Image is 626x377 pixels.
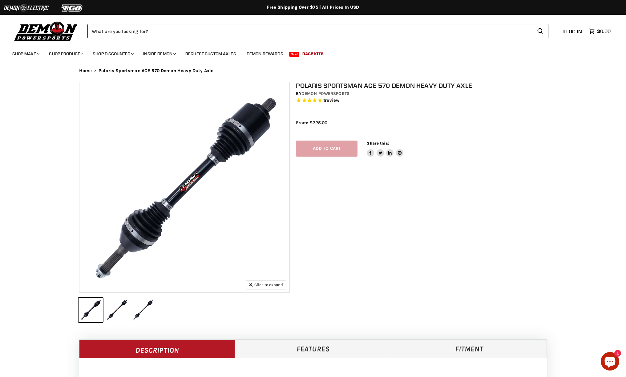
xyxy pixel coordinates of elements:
[586,27,614,36] a: $0.00
[296,82,553,89] h1: Polaris Sportsman ACE 570 Demon Heavy Duty Axle
[87,24,548,38] form: Product
[532,24,548,38] button: Search
[296,90,553,97] div: by
[88,47,137,60] a: Shop Discounted
[105,298,129,322] button: IMAGE thumbnail
[289,52,300,57] span: New!
[181,47,241,60] a: Request Custom Axles
[367,141,389,145] span: Share this:
[79,298,103,322] button: IMAGE thumbnail
[298,47,328,60] a: Race Kits
[131,298,155,322] button: IMAGE thumbnail
[49,2,95,14] img: TGB Logo 2
[87,24,532,38] input: Search
[79,82,289,292] img: IMAGE
[249,282,283,287] span: Click to expand
[301,91,349,96] a: Demon Powersports
[296,97,553,104] span: Rated 5.0 out of 5 stars 1 reviews
[323,97,339,103] span: 1 reviews
[367,141,403,157] aside: Share this:
[79,68,92,73] a: Home
[67,68,559,73] nav: Breadcrumbs
[296,120,327,125] span: From: $225.00
[599,352,621,372] inbox-online-store-chat: Shopify online store chat
[139,47,180,60] a: Inside Demon
[391,339,547,358] a: Fitment
[67,5,559,10] div: Free Shipping Over $75 | All Prices In USD
[242,47,288,60] a: Demon Rewards
[12,20,80,42] img: Demon Powersports
[566,28,582,35] span: Log in
[235,339,391,358] a: Features
[8,47,43,60] a: Shop Make
[44,47,87,60] a: Shop Product
[246,281,286,289] button: Click to expand
[597,28,611,34] span: $0.00
[99,68,213,73] span: Polaris Sportsman ACE 570 Demon Heavy Duty Axle
[3,2,49,14] img: Demon Electric Logo 2
[8,45,609,60] ul: Main menu
[560,29,586,34] a: Log in
[79,339,235,358] a: Description
[325,97,339,103] span: review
